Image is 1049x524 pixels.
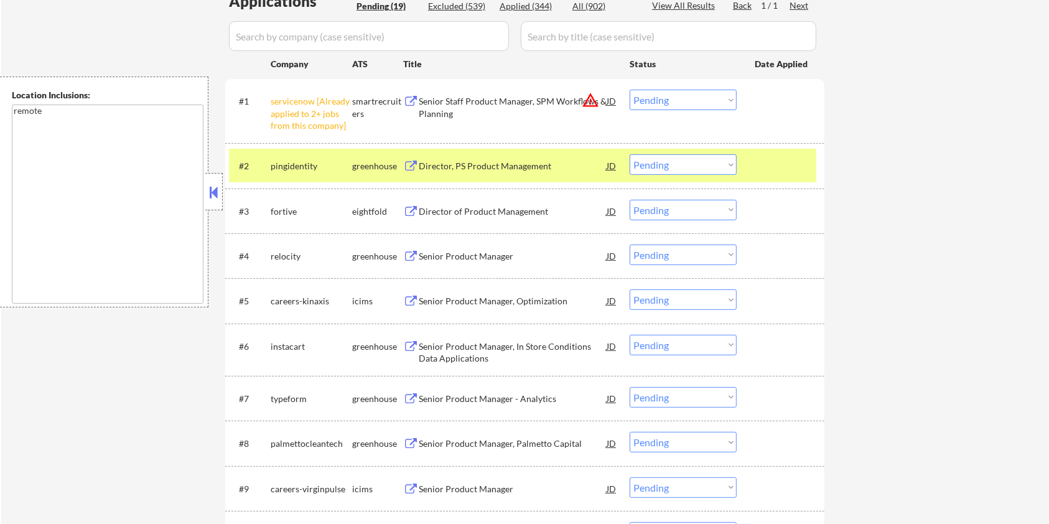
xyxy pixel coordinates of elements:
div: greenhouse [352,393,403,405]
div: icims [352,295,403,307]
div: relocity [271,250,352,263]
div: ATS [352,58,403,70]
input: Search by title (case sensitive) [521,21,816,51]
div: pingidentity [271,160,352,172]
div: JD [605,245,618,267]
div: Date Applied [755,58,809,70]
div: #3 [239,205,261,218]
div: JD [605,387,618,409]
div: icims [352,483,403,495]
div: palmettocleantech [271,437,352,450]
button: warning_amber [582,91,599,109]
div: eightfold [352,205,403,218]
div: JD [605,200,618,222]
div: greenhouse [352,437,403,450]
div: fortive [271,205,352,218]
div: Senior Product Manager, In Store Conditions Data Applications [419,340,607,365]
div: Title [403,58,618,70]
div: JD [605,335,618,357]
div: #9 [239,483,261,495]
div: Status [630,52,737,75]
div: Senior Product Manager - Analytics [419,393,607,405]
div: Senior Product Manager [419,483,607,495]
div: #7 [239,393,261,405]
div: #2 [239,160,261,172]
div: JD [605,289,618,312]
div: #6 [239,340,261,353]
div: typeform [271,393,352,405]
div: careers-kinaxis [271,295,352,307]
div: greenhouse [352,340,403,353]
div: greenhouse [352,250,403,263]
div: Senior Product Manager, Palmetto Capital [419,437,607,450]
div: #5 [239,295,261,307]
div: Senior Staff Product Manager, SPM Workflows & Planning [419,95,607,119]
div: careers-virginpulse [271,483,352,495]
div: #8 [239,437,261,450]
div: #4 [239,250,261,263]
div: greenhouse [352,160,403,172]
div: JD [605,154,618,177]
div: smartrecruiters [352,95,403,119]
div: instacart [271,340,352,353]
div: Senior Product Manager [419,250,607,263]
div: JD [605,90,618,112]
div: servicenow [Already applied to 2+ jobs from this company] [271,95,352,132]
div: JD [605,477,618,500]
div: JD [605,432,618,454]
div: Company [271,58,352,70]
div: #1 [239,95,261,108]
input: Search by company (case sensitive) [229,21,509,51]
div: Director, PS Product Management [419,160,607,172]
div: Location Inclusions: [12,89,203,101]
div: Senior Product Manager, Optimization [419,295,607,307]
div: Director of Product Management [419,205,607,218]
